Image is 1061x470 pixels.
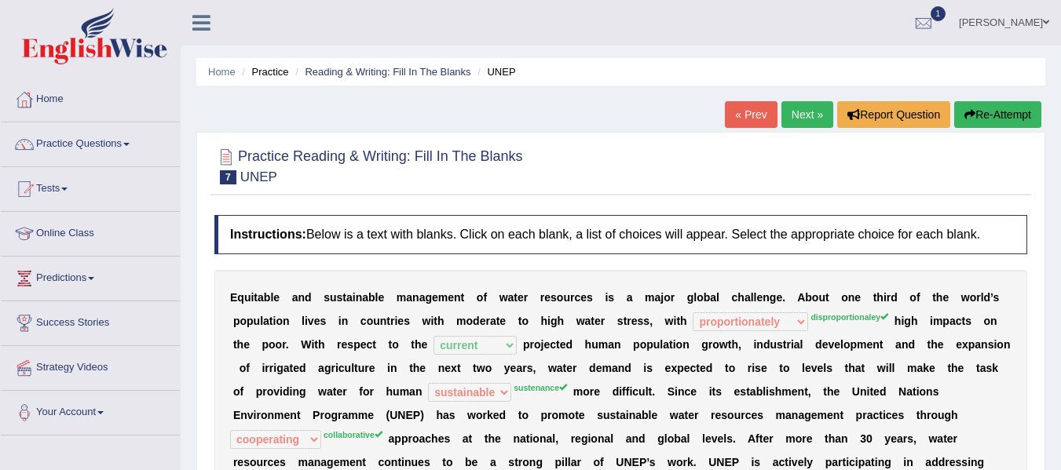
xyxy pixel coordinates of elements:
b: j [660,291,664,304]
b: Instructions: [230,228,306,241]
b: m [397,291,406,304]
b: a [608,338,614,351]
b: n [848,291,855,304]
b: a [794,338,800,351]
b: o [997,338,1004,351]
b: E [230,291,237,304]
b: l [660,338,663,351]
b: l [270,291,273,304]
b: p [233,315,240,327]
b: o [534,338,541,351]
b: t [514,291,518,304]
b: r [887,291,891,304]
b: n [1004,338,1011,351]
b: l [751,291,754,304]
b: l [260,315,263,327]
b: o [712,338,719,351]
b: i [273,315,276,327]
b: e [342,338,348,351]
b: l [754,291,757,304]
b: s [587,291,593,304]
b: r [282,338,286,351]
b: t [233,338,237,351]
small: UNEP [240,169,277,184]
b: w [422,315,430,327]
b: i [753,338,756,351]
b: d [891,291,898,304]
b: c [956,315,962,327]
b: o [466,315,474,327]
b: a [585,315,591,327]
b: i [993,338,997,351]
b: t [269,315,273,327]
b: e [866,338,873,351]
b: d [473,315,480,327]
b: o [843,338,851,351]
b: h [876,291,884,304]
b: g [551,315,558,327]
b: e [397,315,404,327]
b: t [389,338,393,351]
b: p [523,338,530,351]
b: s [320,315,326,327]
b: h [911,315,918,327]
a: Home [1,78,180,117]
b: t [880,338,884,351]
b: g [701,338,708,351]
b: t [461,291,465,304]
b: o [697,291,704,304]
b: s [608,291,614,304]
b: s [551,291,557,304]
b: o [970,291,977,304]
b: d [305,291,312,304]
b: e [822,338,829,351]
b: d [763,338,770,351]
b: e [360,338,367,351]
b: w [499,291,508,304]
b: o [240,315,247,327]
b: e [543,338,550,351]
button: Re-Attempt [954,101,1041,128]
b: a [346,291,353,304]
b: x [962,338,968,351]
b: f [916,291,920,304]
b: a [284,362,290,374]
a: Strategy Videos [1,346,180,385]
b: s [965,315,971,327]
a: Online Class [1,212,180,251]
b: e [938,338,944,351]
b: e [560,338,566,351]
b: p [353,338,360,351]
b: i [901,315,904,327]
b: a [745,291,751,304]
b: e [448,291,454,304]
b: m [857,338,866,351]
a: Your Account [1,391,180,430]
b: n [356,291,363,304]
b: v [828,338,834,351]
b: i [547,315,551,327]
b: g [687,291,694,304]
b: e [518,291,524,304]
b: b [704,291,711,304]
b: r [540,291,544,304]
b: o [557,291,564,304]
b: l [693,291,697,304]
b: o [841,291,848,304]
h4: Below is a text with blanks. Click on each blank, a list of choices will appear. Select the appro... [214,215,1027,254]
b: o [664,291,671,304]
a: Predictions [1,257,180,296]
b: t [496,315,500,327]
b: t [556,338,560,351]
b: s [993,291,999,304]
b: d [815,338,822,351]
b: p [968,338,975,351]
b: i [430,315,434,327]
b: j [541,338,544,351]
b: g [904,315,911,327]
b: r [390,315,394,327]
b: t [962,315,966,327]
b: m [598,338,608,351]
b: w [576,315,585,327]
b: u [770,338,777,351]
